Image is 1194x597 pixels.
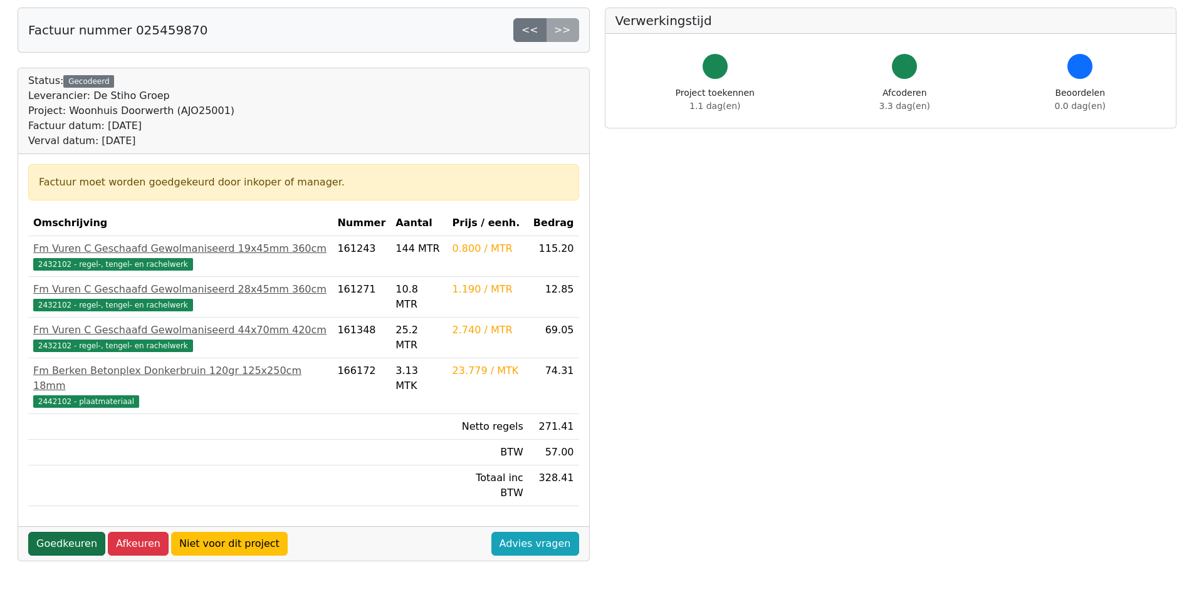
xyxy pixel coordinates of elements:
[332,210,390,236] th: Nummer
[28,73,234,148] div: Status:
[33,395,139,408] span: 2442102 - plaatmateriaal
[513,18,547,42] a: <<
[453,282,523,297] div: 1.190 / MTR
[28,532,105,556] a: Goedkeuren
[332,358,390,414] td: 166172
[28,23,207,38] h5: Factuur nummer 025459870
[689,101,740,111] span: 1.1 dag(en)
[28,118,234,133] div: Factuur datum: [DATE]
[528,465,579,506] td: 328.41
[448,440,528,465] td: BTW
[395,323,442,353] div: 25.2 MTR
[615,13,1166,28] h5: Verwerkingstijd
[676,86,755,113] div: Project toekennen
[528,414,579,440] td: 271.41
[332,277,390,318] td: 161271
[453,363,523,378] div: 23.779 / MTK
[108,532,169,556] a: Afkeuren
[448,414,528,440] td: Netto regels
[528,210,579,236] th: Bedrag
[33,299,193,311] span: 2432102 - regel-, tengel- en rachelwerk
[528,236,579,277] td: 115.20
[33,241,327,271] a: Fm Vuren C Geschaafd Gewolmaniseerd 19x45mm 360cm2432102 - regel-, tengel- en rachelwerk
[33,363,327,393] div: Fm Berken Betonplex Donkerbruin 120gr 125x250cm 18mm
[390,210,447,236] th: Aantal
[33,323,327,353] a: Fm Vuren C Geschaafd Gewolmaniseerd 44x70mm 420cm2432102 - regel-, tengel- en rachelwerk
[395,282,442,312] div: 10.8 MTR
[332,318,390,358] td: 161348
[39,175,568,190] div: Factuur moet worden goedgekeurd door inkoper of manager.
[528,277,579,318] td: 12.85
[1055,86,1106,113] div: Beoordelen
[528,358,579,414] td: 74.31
[28,133,234,148] div: Verval datum: [DATE]
[448,465,528,506] td: Totaal inc BTW
[448,210,528,236] th: Prijs / eenh.
[63,75,114,88] div: Gecodeerd
[332,236,390,277] td: 161243
[33,363,327,408] a: Fm Berken Betonplex Donkerbruin 120gr 125x250cm 18mm2442102 - plaatmateriaal
[453,323,523,338] div: 2.740 / MTR
[528,318,579,358] td: 69.05
[33,282,327,297] div: Fm Vuren C Geschaafd Gewolmaniseerd 28x45mm 360cm
[28,210,332,236] th: Omschrijving
[33,323,327,338] div: Fm Vuren C Geschaafd Gewolmaniseerd 44x70mm 420cm
[33,282,327,312] a: Fm Vuren C Geschaafd Gewolmaniseerd 28x45mm 360cm2432102 - regel-, tengel- en rachelwerk
[33,258,193,271] span: 2432102 - regel-, tengel- en rachelwerk
[528,440,579,465] td: 57.00
[33,241,327,256] div: Fm Vuren C Geschaafd Gewolmaniseerd 19x45mm 360cm
[453,241,523,256] div: 0.800 / MTR
[171,532,288,556] a: Niet voor dit project
[33,340,193,352] span: 2432102 - regel-, tengel- en rachelwerk
[491,532,579,556] a: Advies vragen
[395,363,442,393] div: 3.13 MTK
[395,241,442,256] div: 144 MTR
[1055,101,1106,111] span: 0.0 dag(en)
[28,103,234,118] div: Project: Woonhuis Doorwerth (AJO25001)
[879,86,930,113] div: Afcoderen
[879,101,930,111] span: 3.3 dag(en)
[28,88,234,103] div: Leverancier: De Stiho Groep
